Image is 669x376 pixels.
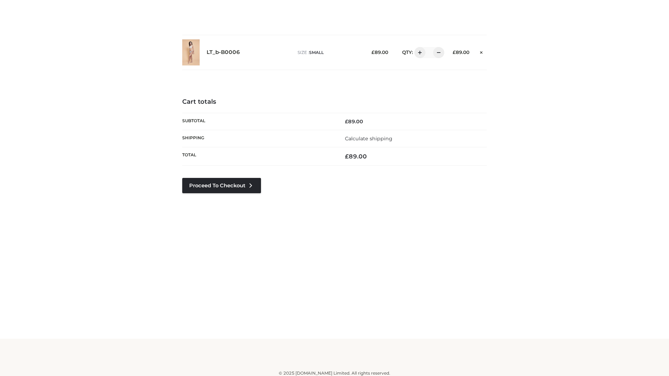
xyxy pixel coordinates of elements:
bdi: 89.00 [345,153,367,160]
th: Subtotal [182,113,334,130]
span: £ [345,153,349,160]
h4: Cart totals [182,98,487,106]
p: size : [298,49,361,56]
bdi: 89.00 [345,118,363,125]
th: Shipping [182,130,334,147]
span: £ [371,49,375,55]
th: Total [182,147,334,166]
bdi: 89.00 [371,49,388,55]
a: Remove this item [476,47,487,56]
bdi: 89.00 [453,49,469,55]
div: QTY: [395,47,442,58]
a: Calculate shipping [345,135,392,142]
span: £ [345,118,348,125]
a: Proceed to Checkout [182,178,261,193]
span: SMALL [309,50,324,55]
span: £ [453,49,456,55]
a: LT_b-B0006 [207,49,240,56]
